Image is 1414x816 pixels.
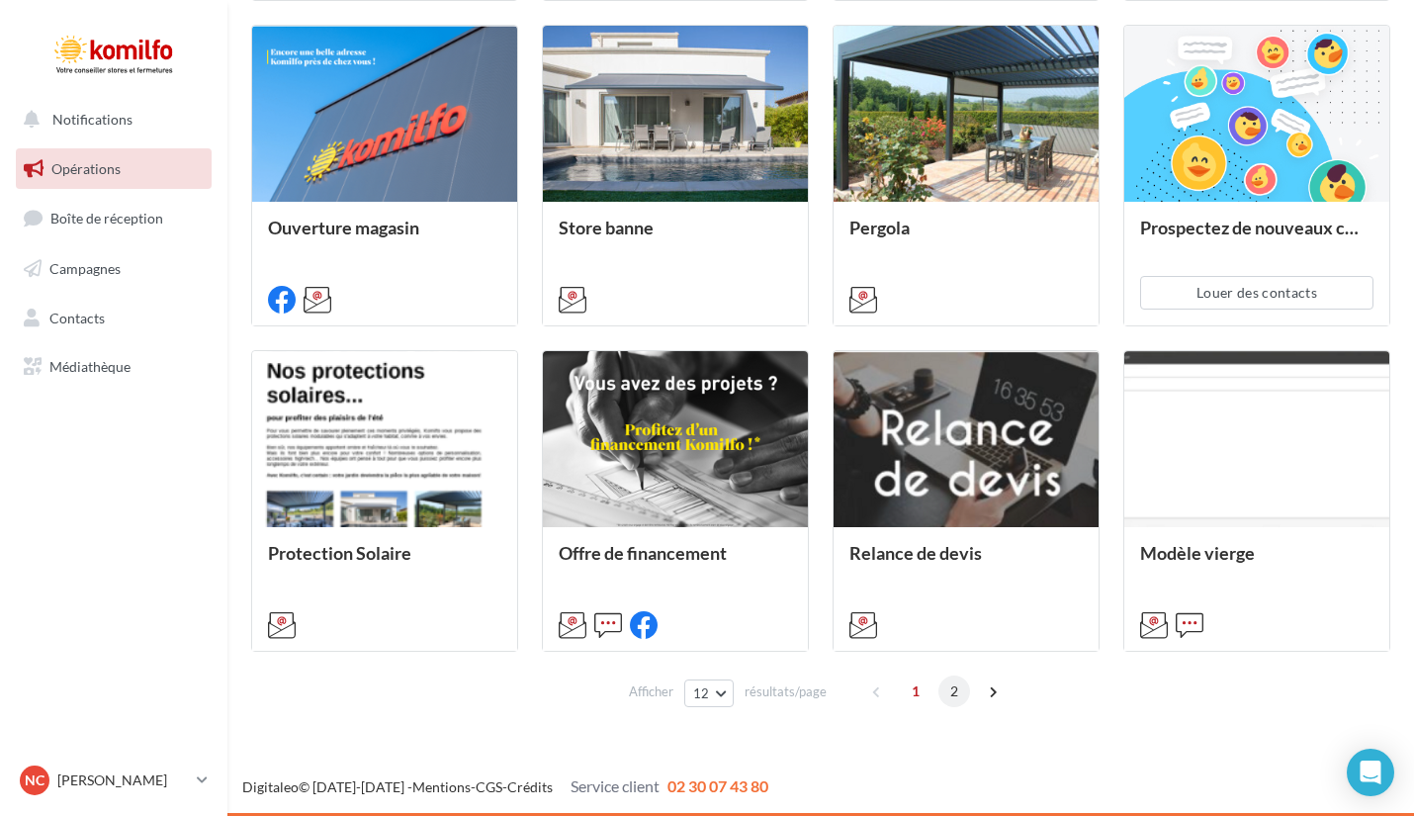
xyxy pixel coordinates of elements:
div: Pergola [849,218,1083,257]
span: 12 [693,685,710,701]
a: Crédits [507,778,553,795]
span: Afficher [629,682,673,701]
span: Opérations [51,160,121,177]
span: Médiathèque [49,358,131,375]
span: © [DATE]-[DATE] - - - [242,778,768,795]
span: 2 [938,676,970,707]
div: Offre de financement [559,543,792,583]
div: Protection Solaire [268,543,501,583]
div: Modèle vierge [1140,543,1373,583]
a: Médiathèque [12,346,216,388]
span: Contacts [49,309,105,325]
div: Open Intercom Messenger [1347,749,1394,796]
a: Opérations [12,148,216,190]
span: Notifications [52,111,133,128]
div: Ouverture magasin [268,218,501,257]
div: Prospectez de nouveaux contacts [1140,218,1373,257]
button: Louer des contacts [1140,276,1373,310]
div: Relance de devis [849,543,1083,583]
span: Boîte de réception [50,210,163,227]
a: Contacts [12,298,216,339]
button: Notifications [12,99,208,140]
a: Boîte de réception [12,197,216,239]
span: 1 [900,676,931,707]
p: [PERSON_NAME] [57,771,189,790]
span: Campagnes [49,260,121,277]
a: Digitaleo [242,778,299,795]
div: Store banne [559,218,792,257]
span: NC [25,771,44,790]
a: Campagnes [12,248,216,290]
span: Service client [571,776,660,795]
button: 12 [684,680,735,707]
a: Mentions [412,778,471,795]
span: résultats/page [745,682,827,701]
a: CGS [476,778,502,795]
a: NC [PERSON_NAME] [16,762,212,799]
span: 02 30 07 43 80 [667,776,768,795]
